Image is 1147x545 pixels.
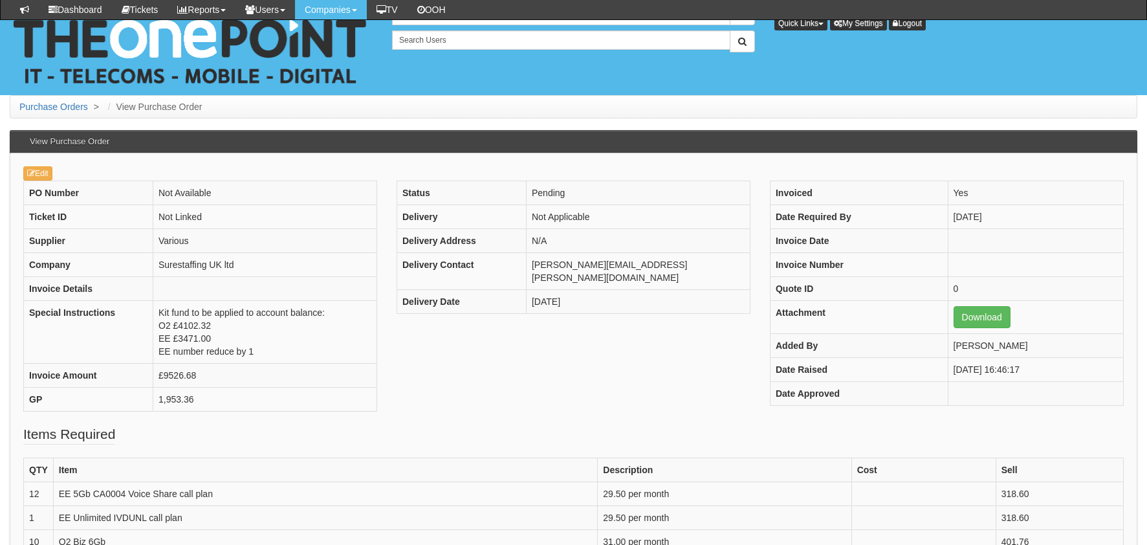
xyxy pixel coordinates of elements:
td: 12 [24,482,54,506]
td: £9526.68 [153,364,377,388]
td: 29.50 per month [598,482,851,506]
td: Not Available [153,181,377,205]
td: [DATE] 16:46:17 [948,358,1123,382]
th: Invoice Amount [24,364,153,388]
th: Special Instructions [24,301,153,364]
th: Description [598,458,851,482]
td: 318.60 [996,482,1123,506]
th: Cost [851,458,996,482]
span: > [91,102,102,112]
th: Added By [770,334,948,358]
th: Sell [996,458,1123,482]
th: Invoice Number [770,253,948,277]
td: Yes [948,181,1123,205]
td: EE 5Gb CA0004 Voice Share call plan [53,482,598,506]
td: Pending [526,181,750,205]
a: Logout [889,16,926,30]
td: 29.50 per month [598,506,851,530]
td: 1,953.36 [153,388,377,412]
td: [PERSON_NAME] [948,334,1123,358]
th: GP [24,388,153,412]
th: Quote ID [770,277,948,301]
legend: Items Required [23,425,115,445]
td: Kit fund to be applied to account balance: O2 £4102.32 EE £3471.00 EE number reduce by 1 [153,301,377,364]
th: Supplier [24,229,153,253]
td: 318.60 [996,506,1123,530]
th: Invoice Date [770,229,948,253]
td: 1 [24,506,54,530]
td: Not Linked [153,205,377,229]
th: Delivery Date [397,290,526,314]
th: Delivery Address [397,229,526,253]
a: Edit [23,166,52,181]
td: [DATE] [948,205,1123,229]
th: PO Number [24,181,153,205]
td: EE Unlimited IVDUNL call plan [53,506,598,530]
th: Invoice Details [24,277,153,301]
td: Various [153,229,377,253]
th: Date Approved [770,382,948,406]
th: Status [397,181,526,205]
th: Invoiced [770,181,948,205]
th: Delivery Contact [397,253,526,290]
a: Download [954,306,1010,328]
td: Surestaffing UK ltd [153,253,377,277]
li: View Purchase Order [105,100,202,113]
th: Date Raised [770,358,948,382]
td: [PERSON_NAME][EMAIL_ADDRESS][PERSON_NAME][DOMAIN_NAME] [526,253,750,290]
button: Quick Links [774,16,827,30]
th: Date Required By [770,205,948,229]
td: 0 [948,277,1123,301]
th: QTY [24,458,54,482]
input: Search Users [392,30,730,50]
th: Delivery [397,205,526,229]
th: Ticket ID [24,205,153,229]
th: Attachment [770,301,948,334]
td: Not Applicable [526,205,750,229]
th: Company [24,253,153,277]
th: Item [53,458,598,482]
td: [DATE] [526,290,750,314]
h3: View Purchase Order [23,131,116,153]
td: N/A [526,229,750,253]
a: Purchase Orders [19,102,88,112]
a: My Settings [830,16,887,30]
